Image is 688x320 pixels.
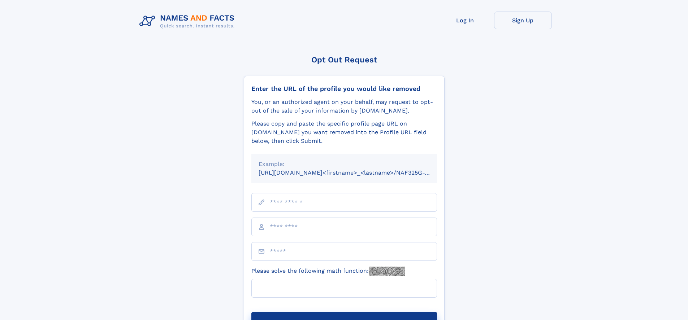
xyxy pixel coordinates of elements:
[259,160,430,168] div: Example:
[251,98,437,115] div: You, or an authorized agent on your behalf, may request to opt-out of the sale of your informatio...
[494,12,552,29] a: Sign Up
[251,267,405,276] label: Please solve the following math function:
[137,12,241,31] img: Logo Names and Facts
[244,55,445,64] div: Opt Out Request
[251,85,437,93] div: Enter the URL of the profile you would like removed
[436,12,494,29] a: Log In
[251,119,437,145] div: Please copy and paste the specific profile page URL on [DOMAIN_NAME] you want removed into the Pr...
[259,169,451,176] small: [URL][DOMAIN_NAME]<firstname>_<lastname>/NAF325G-xxxxxxxx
